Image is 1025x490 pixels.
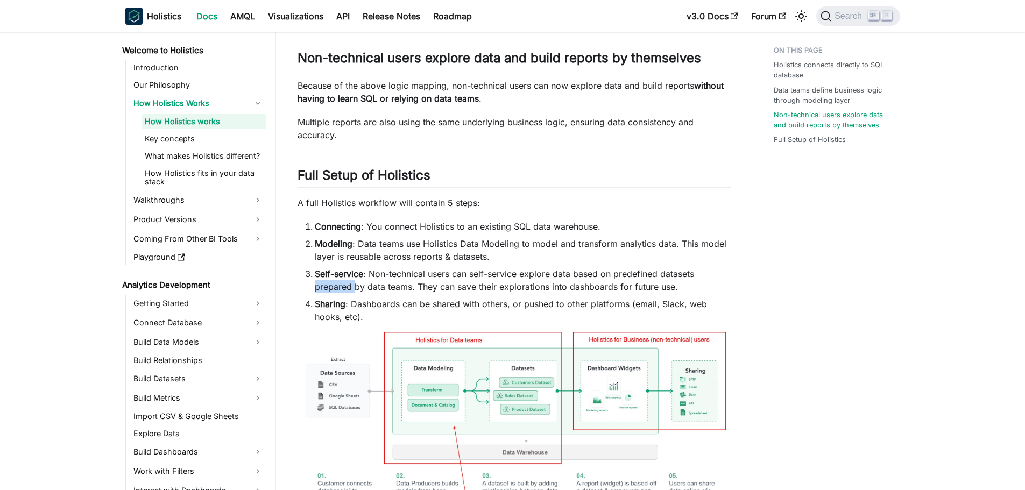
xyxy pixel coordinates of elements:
a: Full Setup of Holistics [774,134,846,145]
a: Analytics Development [119,278,266,293]
a: Build Metrics [130,389,266,407]
a: Build Data Models [130,333,266,351]
img: Holistics [125,8,143,25]
kbd: K [881,11,892,20]
strong: Modeling [315,238,352,249]
a: API [330,8,356,25]
a: Release Notes [356,8,427,25]
a: Build Datasets [130,370,266,387]
li: : Dashboards can be shared with others, or pushed to other platforms (email, Slack, web hooks, etc). [315,297,731,323]
a: v3.0 Docs [680,8,745,25]
a: Our Philosophy [130,77,266,93]
a: AMQL [224,8,261,25]
strong: Sharing [315,299,345,309]
a: Introduction [130,60,266,75]
b: Holistics [147,10,181,23]
a: How Holistics fits in your data stack [142,166,266,189]
a: Explore Data [130,426,266,441]
a: Build Dashboards [130,443,266,460]
a: Data teams define business logic through modeling layer [774,85,894,105]
a: Work with Filters [130,463,266,480]
li: : Non-technical users can self-service explore data based on predefined datasets prepared by data... [315,267,731,293]
a: Playground [130,250,266,265]
strong: Self-service [315,268,363,279]
li: : You connect Holistics to an existing SQL data warehouse. [315,220,731,233]
a: HolisticsHolistics [125,8,181,25]
p: Because of the above logic mapping, non-technical users can now explore data and build reports . [298,79,731,105]
a: How Holistics Works [130,95,266,112]
a: Coming From Other BI Tools [130,230,266,247]
a: Walkthroughs [130,191,266,209]
strong: Connecting [315,221,361,232]
a: Forum [745,8,793,25]
button: Search (Ctrl+K) [816,6,900,26]
strong: without having to learn SQL or relying on data teams [298,80,724,104]
p: Multiple reports are also using the same underlying business logic, ensuring data consistency and... [298,116,731,141]
a: How Holistics works [142,114,266,129]
li: : Data teams use Holistics Data Modeling to model and transform analytics data. This model layer ... [315,237,731,263]
a: Non-technical users explore data and build reports by themselves [774,110,894,130]
a: What makes Holistics different? [142,148,266,164]
a: Docs [190,8,224,25]
a: Product Versions [130,211,266,228]
a: Welcome to Holistics [119,43,266,58]
a: Roadmap [427,8,478,25]
a: Import CSV & Google Sheets [130,409,266,424]
p: A full Holistics workflow will contain 5 steps: [298,196,731,209]
a: Build Relationships [130,353,266,368]
a: Key concepts [142,131,266,146]
a: Holistics connects directly to SQL database [774,60,894,80]
h2: Full Setup of Holistics [298,167,731,188]
nav: Docs sidebar [115,32,276,490]
span: Search [831,11,868,21]
button: Switch between dark and light mode (currently light mode) [793,8,810,25]
a: Visualizations [261,8,330,25]
a: Getting Started [130,295,266,312]
a: Connect Database [130,314,266,331]
h2: Non-technical users explore data and build reports by themselves [298,50,731,70]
